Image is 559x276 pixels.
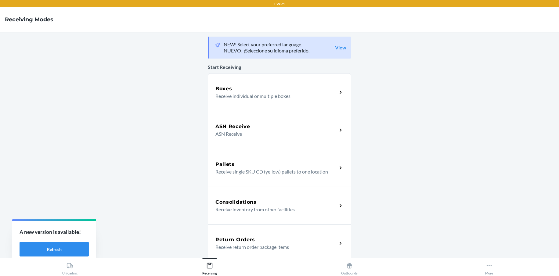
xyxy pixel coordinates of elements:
[20,242,89,256] button: Refresh
[208,111,351,149] a: ASN ReceiveASN Receive
[215,168,332,175] p: Receive single SKU CD (yellow) pallets to one location
[215,85,232,92] h5: Boxes
[215,161,235,168] h5: Pallets
[62,260,78,275] div: Unloading
[335,45,346,51] a: View
[215,243,332,251] p: Receive return order package items
[208,187,351,224] a: ConsolidationsReceive inventory from other facilities
[224,41,309,48] p: NEW! Select your preferred language.
[215,236,255,243] h5: Return Orders
[140,258,279,275] button: Receiving
[279,258,419,275] button: Outbounds
[208,63,351,71] p: Start Receiving
[419,258,559,275] button: More
[215,199,257,206] h5: Consolidations
[224,48,309,54] p: NUEVO! ¡Seleccione su idioma preferido.
[5,16,53,23] h4: Receiving Modes
[208,73,351,111] a: BoxesReceive individual or multiple boxes
[274,1,285,7] p: EWR1
[485,260,493,275] div: More
[215,92,332,100] p: Receive individual or multiple boxes
[208,224,351,262] a: Return OrdersReceive return order package items
[215,206,332,213] p: Receive inventory from other facilities
[20,228,89,236] p: A new version is available!
[208,149,351,187] a: PalletsReceive single SKU CD (yellow) pallets to one location
[341,260,358,275] div: Outbounds
[202,260,217,275] div: Receiving
[215,130,332,138] p: ASN Receive
[215,123,250,130] h5: ASN Receive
